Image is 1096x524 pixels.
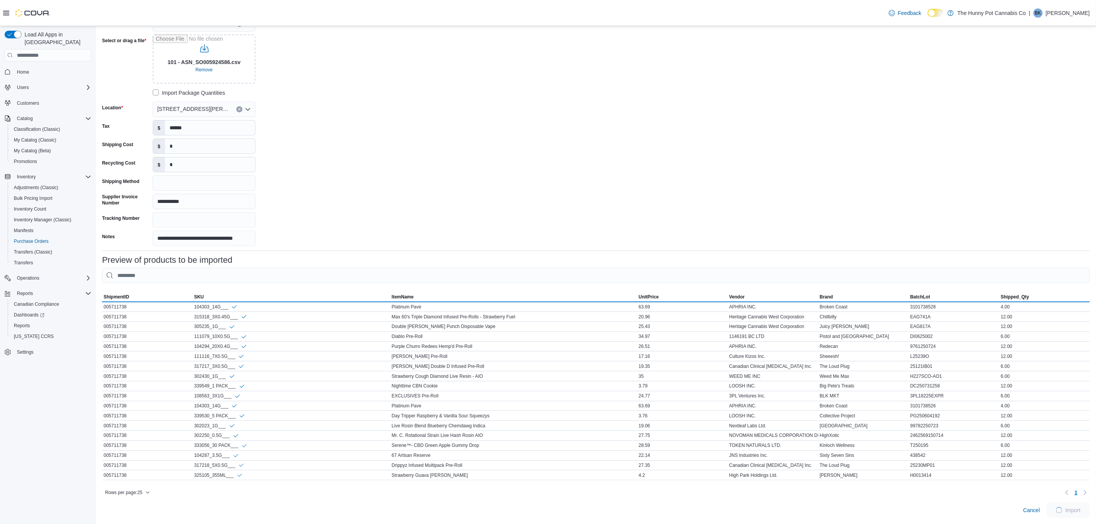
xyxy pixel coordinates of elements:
span: Feedback [898,9,921,17]
a: Classification (Classic) [11,125,63,134]
div: 27.75 [637,431,728,440]
div: 339530_5 PACK___ [194,412,245,419]
a: Promotions [11,157,40,166]
span: Bulk Pricing Import [14,195,53,201]
span: Catalog [14,114,91,123]
button: Reports [14,289,36,298]
svg: Info [229,373,235,379]
div: 3.79 [637,381,728,391]
div: Serene™- CBD Green Apple Gummy Drop [390,441,637,450]
span: SKU [194,294,204,300]
span: Brand [820,294,833,300]
div: 1146191 BC LTD [728,332,818,341]
a: Transfers (Classic) [11,247,55,257]
a: Inventory Manager (Classic) [11,215,74,224]
div: Brent Kelly [1033,8,1043,18]
a: Reports [11,321,33,330]
span: Reports [14,323,30,329]
label: Shipping Method [102,178,139,185]
div: 3.76 [637,411,728,420]
div: 12.00 [999,431,1090,440]
div: 339549_1 PACK___ [194,383,245,389]
span: Users [17,84,29,91]
div: 4.00 [999,302,1090,311]
a: [US_STATE] CCRS [11,332,57,341]
div: 3101738528 [909,302,999,311]
input: This is a search bar. As you type, the results lower in the page will automatically filter. [102,268,1090,283]
div: EXCLUSIVES Pre-Roll [390,391,637,400]
div: 104303_14G___ [194,303,237,310]
div: [PERSON_NAME] Pre-Roll [390,352,637,361]
div: NOVOMAN MEDICALS CORPORATION DBA NOVOMAN MEDICALS [728,431,818,440]
div: Heritage Cannabis West Corporation [728,322,818,331]
div: 9761250724 [909,342,999,351]
div: 005711738 [102,401,193,410]
svg: Info [238,363,244,369]
div: 104303_14G___ [194,403,237,409]
span: Dashboards [14,312,44,318]
button: Inventory [2,171,94,182]
button: Transfers (Classic) [8,247,94,257]
p: [PERSON_NAME] [1046,8,1090,18]
a: Bulk Pricing Import [11,194,56,203]
div: 005711738 [102,451,193,460]
div: 104294_20X0.4G___ [194,343,247,350]
div: 104287_3.5G___ [194,452,239,459]
span: Bulk Pricing Import [11,194,91,203]
div: Mr. C. Rotational Strain Live Hash Rosin AIO [390,431,637,440]
span: Adjustments (Classic) [14,185,58,191]
span: Import [1065,506,1081,514]
div: Live Rosin Blend Blueberry Chemdawg Indica [390,421,637,430]
div: 005711738 [102,372,193,381]
div: 005711738 [102,322,193,331]
div: 12.00 [999,312,1090,321]
span: Washington CCRS [11,332,91,341]
div: 302023_1G___ [194,422,235,429]
a: Inventory Count [11,204,49,214]
span: Purchase Orders [14,238,49,244]
div: 6.00 [999,362,1090,371]
button: My Catalog (Beta) [8,145,94,156]
div: 6.00 [999,372,1090,381]
button: Rows per page:25 [102,488,153,497]
svg: Info [229,423,235,429]
button: BatchLot [909,292,999,302]
svg: Info [241,334,247,340]
label: Import Package Quantities [153,88,225,97]
span: My Catalog (Classic) [14,137,56,143]
svg: Info [241,314,247,320]
svg: Info [239,413,245,419]
span: Adjustments (Classic) [11,183,91,192]
div: 005711738 [102,391,193,400]
button: Settings [2,346,94,358]
a: Customers [14,99,42,108]
div: 005711738 [102,461,193,470]
a: Settings [14,348,36,357]
div: DI0625002 [909,332,999,341]
h3: Preview of products to be imported [102,255,232,265]
span: Operations [14,274,91,283]
span: Reports [17,290,33,297]
span: Customers [17,100,39,106]
div: 302430_1G___ [194,373,235,379]
button: Bulk Pricing Import [8,193,94,204]
button: Clear selected files [193,65,216,74]
button: Clear input [236,106,242,112]
div: 99782250723 [909,421,999,430]
div: 333056_30 PACK___ [194,442,247,449]
input: Use aria labels when no actual label is in use [153,35,255,84]
span: Vendor [729,294,745,300]
button: Classification (Classic) [8,124,94,135]
div: 3101738526 [909,401,999,410]
div: L25239O [909,352,999,361]
span: Inventory Manager (Classic) [11,215,91,224]
span: Cancel [1023,506,1040,514]
span: ItemName [392,294,414,300]
div: Pistol and [GEOGRAPHIC_DATA] [818,332,909,341]
div: 005711738 [102,352,193,361]
div: 34.97 [637,332,728,341]
div: Strawberry Cough Diamond Live Resin - AIO [390,372,637,381]
span: My Catalog (Beta) [14,148,51,154]
div: LOOSH INC. [728,411,818,420]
